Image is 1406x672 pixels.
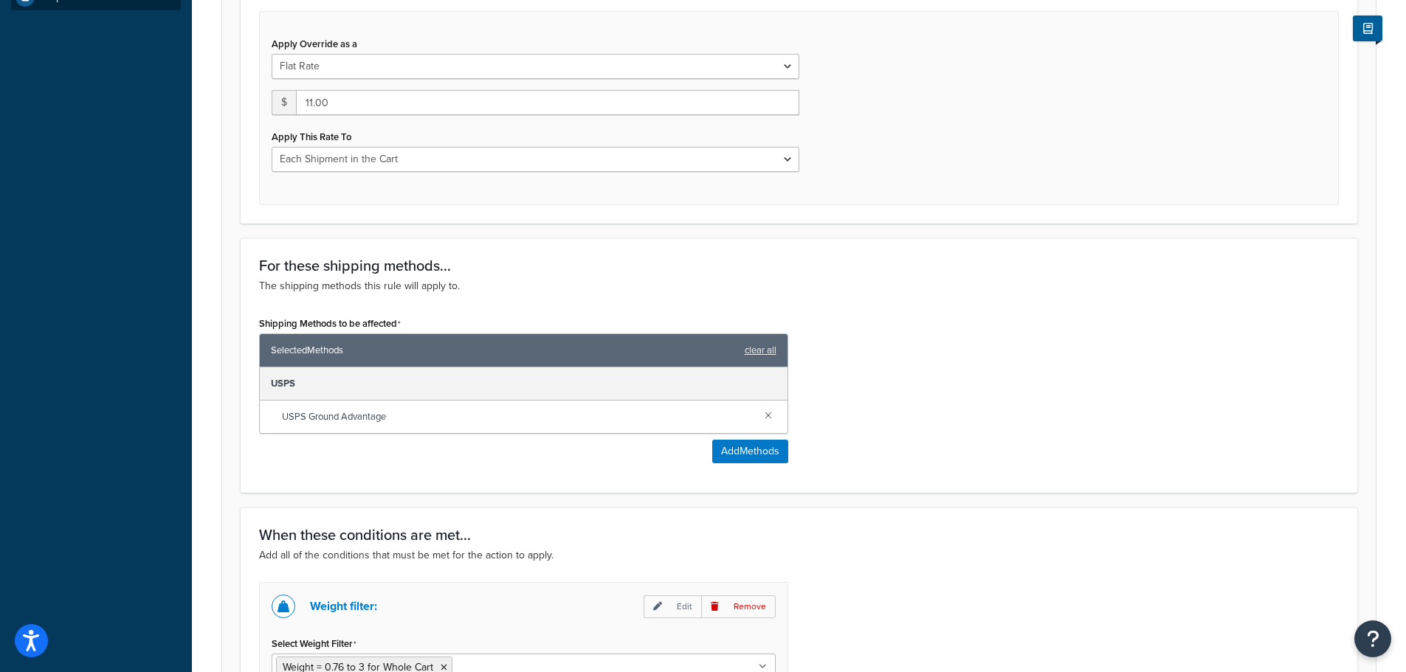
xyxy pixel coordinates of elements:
[272,90,296,115] span: $
[272,638,356,650] label: Select Weight Filter
[712,440,788,463] button: AddMethods
[1353,15,1382,41] button: Show Help Docs
[272,131,351,142] label: Apply This Rate To
[272,38,357,49] label: Apply Override as a
[260,367,788,401] div: USPS
[282,406,753,427] span: USPS Ground Advantage
[1354,620,1391,657] button: Open Resource Center
[259,547,1339,564] p: Add all of the conditions that must be met for the action to apply.
[745,340,776,361] a: clear all
[259,257,1339,274] h3: For these shipping methods...
[259,278,1339,294] p: The shipping methods this rule will apply to.
[701,595,776,618] p: Remove
[259,318,401,330] label: Shipping Methods to be affected
[271,340,737,361] span: Selected Methods
[310,596,377,617] p: Weight filter:
[644,595,701,618] p: Edit
[259,527,1339,543] h3: When these conditions are met...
